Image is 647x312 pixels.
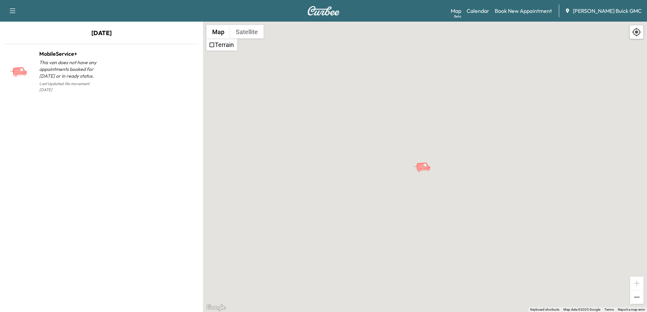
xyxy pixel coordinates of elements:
button: Keyboard shortcuts [530,307,559,312]
button: Zoom in [630,277,644,290]
a: Terms (opens in new tab) [604,308,614,311]
a: Report a map error [618,308,645,311]
img: Curbee Logo [307,6,340,16]
p: This van does not have any appointments booked for [DATE] or in ready status. [39,59,102,79]
a: MapBeta [451,7,461,15]
a: Calendar [467,7,489,15]
button: Show street map [206,25,230,38]
a: Book New Appointment [495,7,552,15]
span: [PERSON_NAME] Buick GMC [573,7,642,15]
img: Google [205,303,227,312]
button: Zoom out [630,290,644,304]
a: Open this area in Google Maps (opens a new window) [205,303,227,312]
h1: MobileService+ [39,50,102,58]
gmp-advanced-marker: MobileService+ [413,155,437,167]
span: Map data ©2025 Google [563,308,600,311]
label: Terrain [215,41,234,48]
button: Show satellite imagery [230,25,264,38]
ul: Show street map [206,38,237,51]
div: Beta [454,14,461,19]
li: Terrain [207,39,237,50]
div: Recenter map [629,25,644,39]
p: Last Updated: No movement [DATE] [39,79,102,94]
